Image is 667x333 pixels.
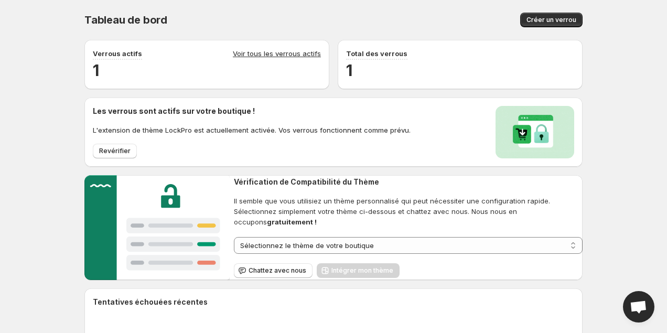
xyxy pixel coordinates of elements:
strong: gratuitement ! [267,218,317,226]
h2: Vérification de Compatibilité du Thème [234,177,583,187]
img: Locks activated [496,106,574,158]
span: Créer un verrou [526,16,576,24]
h2: 1 [93,60,321,81]
button: Chattez avec nous [234,263,313,278]
p: Verrous actifs [93,48,142,59]
div: Open chat [623,291,654,323]
button: Revérifier [93,144,137,158]
img: Customer support [84,175,230,280]
button: Créer un verrou [520,13,583,27]
span: Tableau de bord [84,14,167,26]
h2: 1 [346,60,574,81]
span: Il semble que vous utilisiez un thème personnalisé qui peut nécessiter une configuration rapide. ... [234,196,583,227]
p: L'extension de thème LockPro est actuellement activée. Vos verrous fonctionnent comme prévu. [93,125,411,135]
a: Voir tous les verrous actifs [233,48,321,60]
span: Chattez avec nous [249,266,306,275]
span: Revérifier [99,147,131,155]
h2: Les verrous sont actifs sur votre boutique ! [93,106,411,116]
p: Total des verrous [346,48,407,59]
h2: Tentatives échouées récentes [93,297,208,307]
